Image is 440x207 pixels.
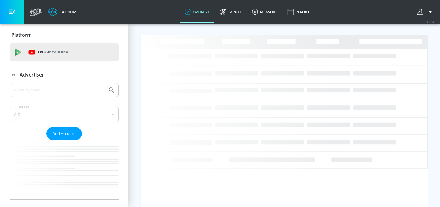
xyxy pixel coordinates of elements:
div: Advertiser [10,66,119,83]
div: Platform [10,26,119,43]
span: v 4.25.4 [425,20,434,24]
label: Sort By [17,105,31,109]
p: Youtube [52,49,68,55]
a: Target [215,1,247,23]
input: Search by name [12,86,105,94]
a: optimize [180,1,215,23]
p: DV360: [38,49,68,56]
div: Atrium [59,9,77,15]
div: A-Z [10,107,119,122]
p: Platform [11,31,32,38]
a: Atrium [48,7,77,16]
div: Advertiser [10,83,119,199]
p: Advertiser [20,71,44,78]
a: measure [247,1,282,23]
span: Add Account [53,130,76,137]
a: Report [282,1,314,23]
button: Add Account [46,127,82,140]
nav: list of Advertiser [10,140,119,199]
div: DV360: Youtube [10,43,119,61]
